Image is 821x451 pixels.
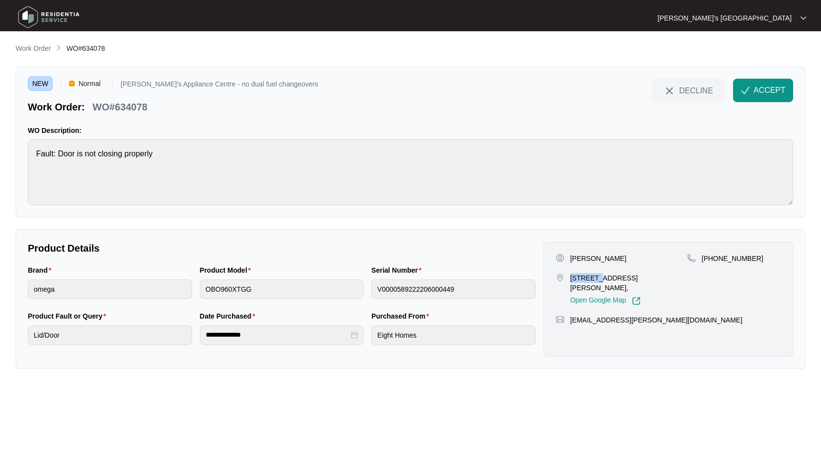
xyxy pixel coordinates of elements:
[664,85,675,97] img: close-Icon
[570,254,627,263] p: [PERSON_NAME]
[28,311,110,321] label: Product Fault or Query
[14,43,53,54] a: Work Order
[75,76,105,91] span: Normal
[55,44,63,52] img: chevron-right
[66,44,105,52] span: WO#634078
[15,2,83,32] img: residentia service logo
[632,297,641,305] img: Link-External
[741,86,750,95] img: check-Icon
[371,325,536,345] input: Purchased From
[28,139,793,205] textarea: Fault: Door is not closing properly
[28,100,85,114] p: Work Order:
[651,79,725,102] button: close-IconDECLINE
[556,254,564,262] img: user-pin
[92,100,147,114] p: WO#634078
[570,297,641,305] a: Open Google Map
[371,279,536,299] input: Serial Number
[28,76,53,91] span: NEW
[28,325,192,345] input: Product Fault or Query
[16,43,51,53] p: Work Order
[556,315,564,324] img: map-pin
[200,311,259,321] label: Date Purchased
[687,254,696,262] img: map-pin
[733,79,793,102] button: check-IconACCEPT
[121,81,318,91] p: [PERSON_NAME]'s Appliance Centre - no dual fuel changeovers
[200,265,255,275] label: Product Model
[206,330,349,340] input: Date Purchased
[28,279,192,299] input: Brand
[371,311,433,321] label: Purchased From
[28,241,536,255] p: Product Details
[200,279,364,299] input: Product Model
[679,85,713,96] span: DECLINE
[754,85,785,96] span: ACCEPT
[800,16,806,21] img: dropdown arrow
[570,315,742,325] p: [EMAIL_ADDRESS][PERSON_NAME][DOMAIN_NAME]
[658,13,792,23] p: [PERSON_NAME]'s [GEOGRAPHIC_DATA]
[28,265,55,275] label: Brand
[570,273,687,293] p: [STREET_ADDRESS][PERSON_NAME],
[556,273,564,282] img: map-pin
[69,81,75,86] img: Vercel Logo
[702,254,763,263] p: [PHONE_NUMBER]
[371,265,425,275] label: Serial Number
[28,126,793,135] p: WO Description:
